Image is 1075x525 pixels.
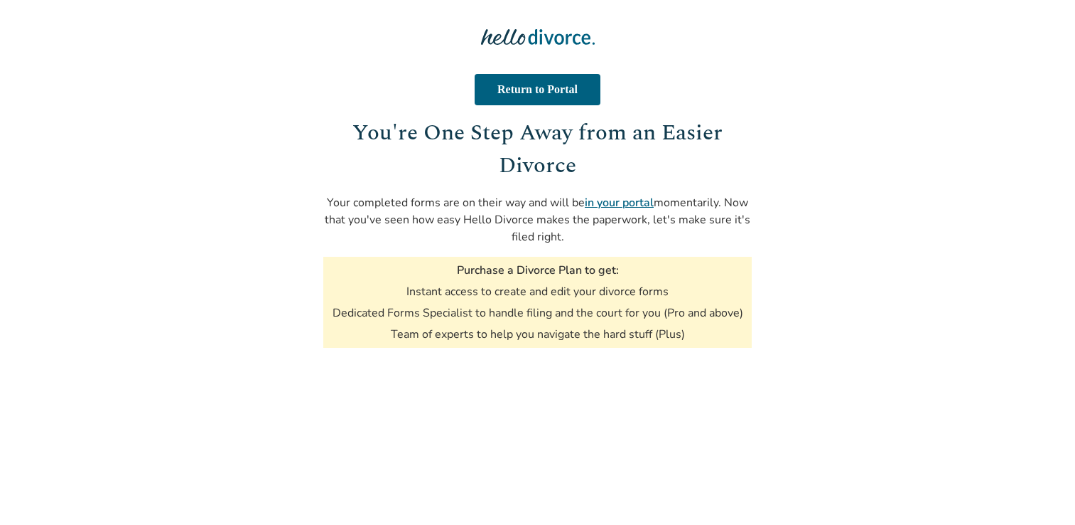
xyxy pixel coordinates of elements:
p: Your completed forms are on their way and will be momentarily. Now that you've seen how easy Hell... [323,194,752,245]
h1: You're One Step Away from an Easier Divorce [323,117,752,183]
li: Team of experts to help you navigate the hard stuff (Plus) [391,327,685,342]
a: in your portal [585,195,654,211]
img: Hello Divorce Logo [481,23,595,51]
h3: Purchase a Divorce Plan to get: [457,262,619,278]
li: Instant access to create and edit your divorce forms [406,284,669,299]
li: Dedicated Forms Specialist to handle filing and the court for you (Pro and above) [333,305,743,321]
a: Return to Portal [470,74,605,105]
